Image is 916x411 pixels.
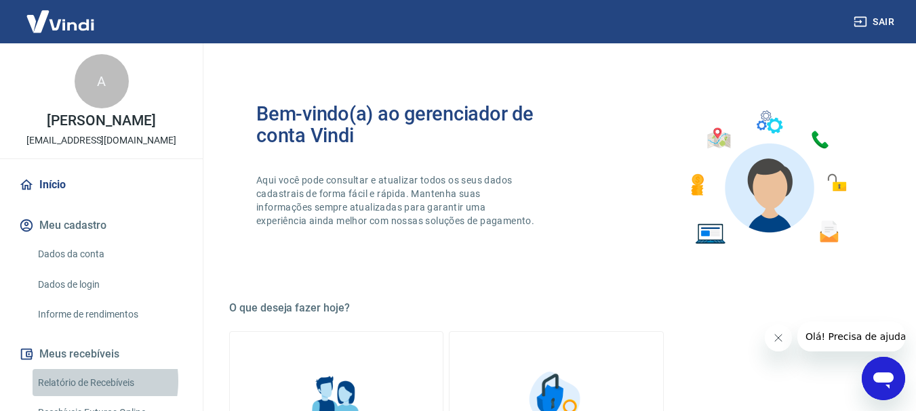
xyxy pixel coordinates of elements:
[16,339,186,369] button: Meus recebíveis
[679,103,856,253] img: Imagem de um avatar masculino com diversos icones exemplificando as funcionalidades do gerenciado...
[765,324,792,351] iframe: Fechar mensagem
[851,9,900,35] button: Sair
[33,271,186,299] a: Dados de login
[16,170,186,200] a: Início
[229,301,883,315] h5: O que deseja fazer hoje?
[862,357,905,400] iframe: Botão para abrir a janela de mensagens
[256,173,537,228] p: Aqui você pode consultar e atualizar todos os seus dados cadastrais de forma fácil e rápida. Mant...
[33,240,186,268] a: Dados da conta
[16,211,186,240] button: Meu cadastro
[16,1,104,42] img: Vindi
[33,301,186,328] a: Informe de rendimentos
[33,369,186,397] a: Relatório de Recebíveis
[47,114,155,128] p: [PERSON_NAME]
[256,103,557,146] h2: Bem-vindo(a) ao gerenciador de conta Vindi
[75,54,129,108] div: A
[8,9,114,20] span: Olá! Precisa de ajuda?
[797,322,905,351] iframe: Mensagem da empresa
[26,133,176,148] p: [EMAIL_ADDRESS][DOMAIN_NAME]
